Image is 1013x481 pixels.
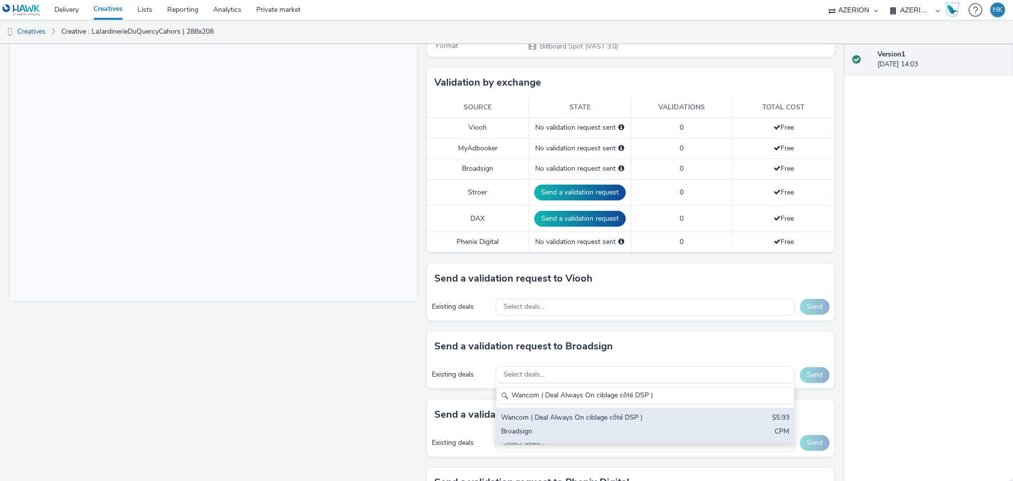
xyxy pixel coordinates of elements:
img: Hawk Academy [945,2,960,18]
div: Existing deals [432,438,491,448]
div: Broadsign [501,427,691,438]
span: Free [774,214,794,223]
div: Please select a deal below and click on Send to send a validation request to Viooh. [618,123,624,133]
td: Viooh [427,118,529,138]
div: HK [993,2,1003,17]
span: Free [774,164,794,173]
div: No validation request sent [534,144,626,153]
td: DAX [427,205,529,232]
div: Wancom ( Deal Always On ciblage côté DSP ) [501,413,691,424]
div: $5.93 [772,413,789,424]
span: Free [774,123,794,132]
a: Hawk Academy [945,2,964,18]
div: CPM [775,427,789,438]
th: State [529,97,631,118]
button: Send [800,367,829,383]
span: 0 [680,188,684,197]
span: Free [774,237,794,246]
td: Phenix Digital [427,232,529,252]
div: Please select a deal below and click on Send to send a validation request to Phenix Digital. [618,237,624,247]
th: Source [427,97,529,118]
span: Free [774,144,794,153]
td: Stroer [427,179,529,205]
button: Send [800,299,829,315]
span: Select deals... [504,439,545,447]
span: 0 [680,214,684,223]
span: 0 [680,237,684,246]
h3: Send a validation request to Viooh [434,271,593,286]
span: Format [436,41,458,50]
div: Please select a deal below and click on Send to send a validation request to MyAdbooker. [618,144,624,153]
div: No validation request sent [534,237,626,247]
div: Existing deals [432,370,491,380]
button: Send a validation request [534,185,626,200]
div: No validation request sent [534,123,626,133]
span: Free [774,188,794,197]
strong: Version 1 [877,49,905,59]
span: Select deals... [504,371,545,379]
div: No validation request sent [534,164,626,174]
button: Send a validation request [534,211,626,227]
a: Creative : LaJardinerieDuQuercyCahors | 288x208 [56,20,219,44]
div: Existing deals [432,302,491,312]
h3: Validation by exchange [434,75,541,90]
h3: Send a validation request to MyAdbooker [434,407,625,422]
img: dooh [5,27,15,37]
input: Search...... [496,387,794,404]
th: Validations [631,97,733,118]
button: Send [800,435,829,451]
span: Select deals... [504,303,545,311]
span: 0 [680,123,684,132]
img: undefined Logo [2,4,41,16]
span: 0 [680,144,684,153]
h3: Send a validation request to Broadsign [434,339,613,354]
span: Billboard Spot (VAST 3.0) [539,42,618,51]
span: 0 [680,164,684,173]
div: [DATE] 14:03 [877,49,1005,70]
th: Total cost [733,97,834,118]
td: MyAdbooker [427,138,529,158]
td: Broadsign [427,159,529,179]
div: Please select a deal below and click on Send to send a validation request to Broadsign. [618,164,624,174]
